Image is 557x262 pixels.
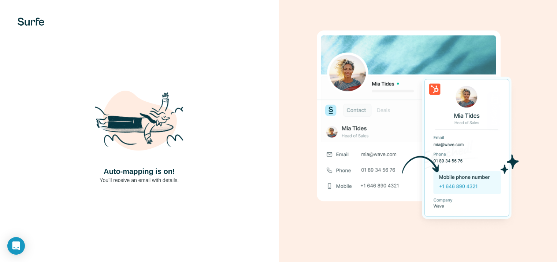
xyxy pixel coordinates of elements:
[95,78,183,166] img: Shaka Illustration
[100,177,179,184] p: You’ll receive an email with details.
[7,237,25,255] div: Open Intercom Messenger
[317,30,519,231] img: Download Success
[104,166,175,177] h4: Auto-mapping is on!
[18,18,44,26] img: Surfe's logo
